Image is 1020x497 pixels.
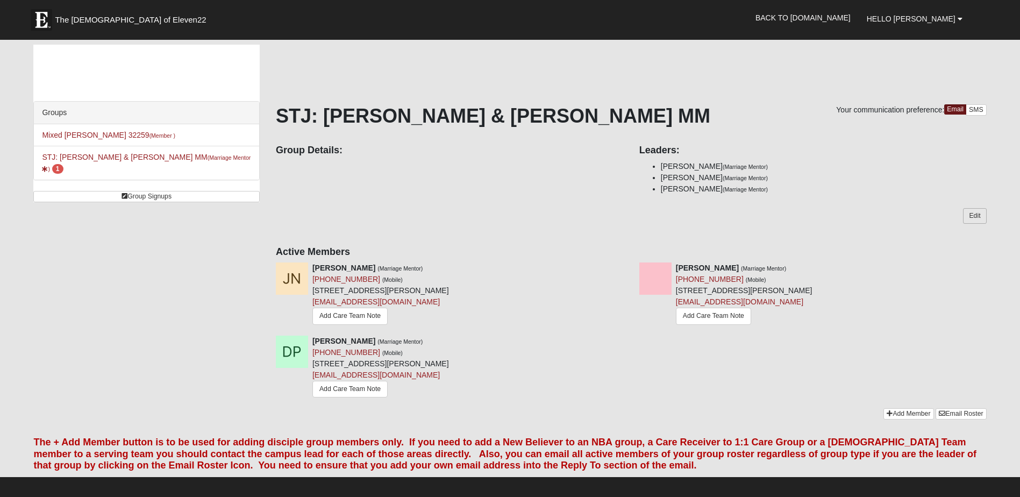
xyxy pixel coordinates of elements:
span: The [DEMOGRAPHIC_DATA] of Eleven22 [55,15,206,25]
li: [PERSON_NAME] [661,161,987,172]
small: (Mobile) [382,350,403,356]
small: (Marriage Mentor) [377,265,423,272]
a: Hello [PERSON_NAME] [859,5,971,32]
a: [PHONE_NUMBER] [312,275,380,283]
h4: Group Details: [276,145,623,157]
small: (Mobile) [746,276,766,283]
span: Hello [PERSON_NAME] [867,15,955,23]
strong: [PERSON_NAME] [312,337,375,345]
a: Mixed [PERSON_NAME] 32259(Member ) [42,131,175,139]
span: number of pending members [52,164,63,174]
a: Add Care Team Note [312,381,388,397]
a: Add Care Team Note [312,308,388,324]
a: Group Signups [33,191,260,202]
a: [PHONE_NUMBER] [312,348,380,357]
a: Add Member [883,408,933,420]
a: [EMAIL_ADDRESS][DOMAIN_NAME] [312,297,440,306]
a: Back to [DOMAIN_NAME] [747,4,859,31]
li: [PERSON_NAME] [661,172,987,183]
small: (Marriage Mentor) [377,338,423,345]
a: Add Care Team Note [676,308,751,324]
a: SMS [966,104,987,116]
a: [EMAIL_ADDRESS][DOMAIN_NAME] [676,297,803,306]
div: [STREET_ADDRESS][PERSON_NAME] [676,262,812,327]
img: Eleven22 logo [31,9,52,31]
small: (Marriage Mentor) [741,265,786,272]
strong: [PERSON_NAME] [312,264,375,272]
a: Email [944,104,966,115]
h4: Active Members [276,246,987,258]
a: Email Roster [936,408,986,420]
small: (Marriage Mentor) [723,175,768,181]
div: Groups [34,102,259,124]
span: Your communication preference: [836,105,944,114]
a: STJ: [PERSON_NAME] & [PERSON_NAME] MM(Marriage Mentor) 1 [42,153,251,173]
div: [STREET_ADDRESS][PERSON_NAME] [312,336,449,400]
small: (Mobile) [382,276,403,283]
a: [EMAIL_ADDRESS][DOMAIN_NAME] [312,371,440,379]
a: Edit [963,208,986,224]
font: The + Add Member button is to be used for adding disciple group members only. If you need to add ... [33,437,976,471]
strong: [PERSON_NAME] [676,264,739,272]
h1: STJ: [PERSON_NAME] & [PERSON_NAME] MM [276,104,987,127]
small: (Marriage Mentor) [723,186,768,193]
a: [PHONE_NUMBER] [676,275,744,283]
div: [STREET_ADDRESS][PERSON_NAME] [312,262,449,327]
li: [PERSON_NAME] [661,183,987,195]
small: (Marriage Mentor) [723,164,768,170]
small: (Member ) [149,132,175,139]
h4: Leaders: [639,145,987,157]
a: The [DEMOGRAPHIC_DATA] of Eleven22 [25,4,240,31]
